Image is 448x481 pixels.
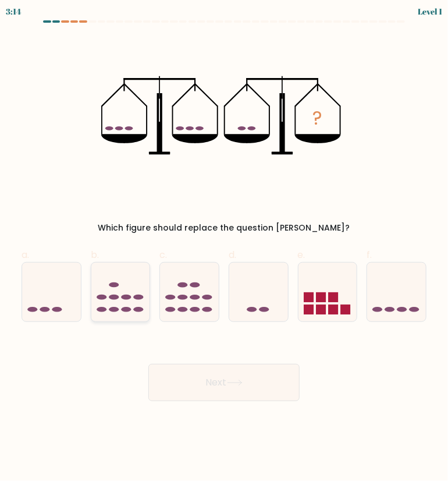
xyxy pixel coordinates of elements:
[313,105,323,131] tspan: ?
[367,248,372,261] span: f.
[159,248,167,261] span: c.
[29,222,419,234] div: Which figure should replace the question [PERSON_NAME]?
[91,248,99,261] span: b.
[418,5,442,17] div: Level 1
[22,248,29,261] span: a.
[6,5,21,17] div: 3:14
[229,248,236,261] span: d.
[298,248,305,261] span: e.
[148,364,300,401] button: Next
